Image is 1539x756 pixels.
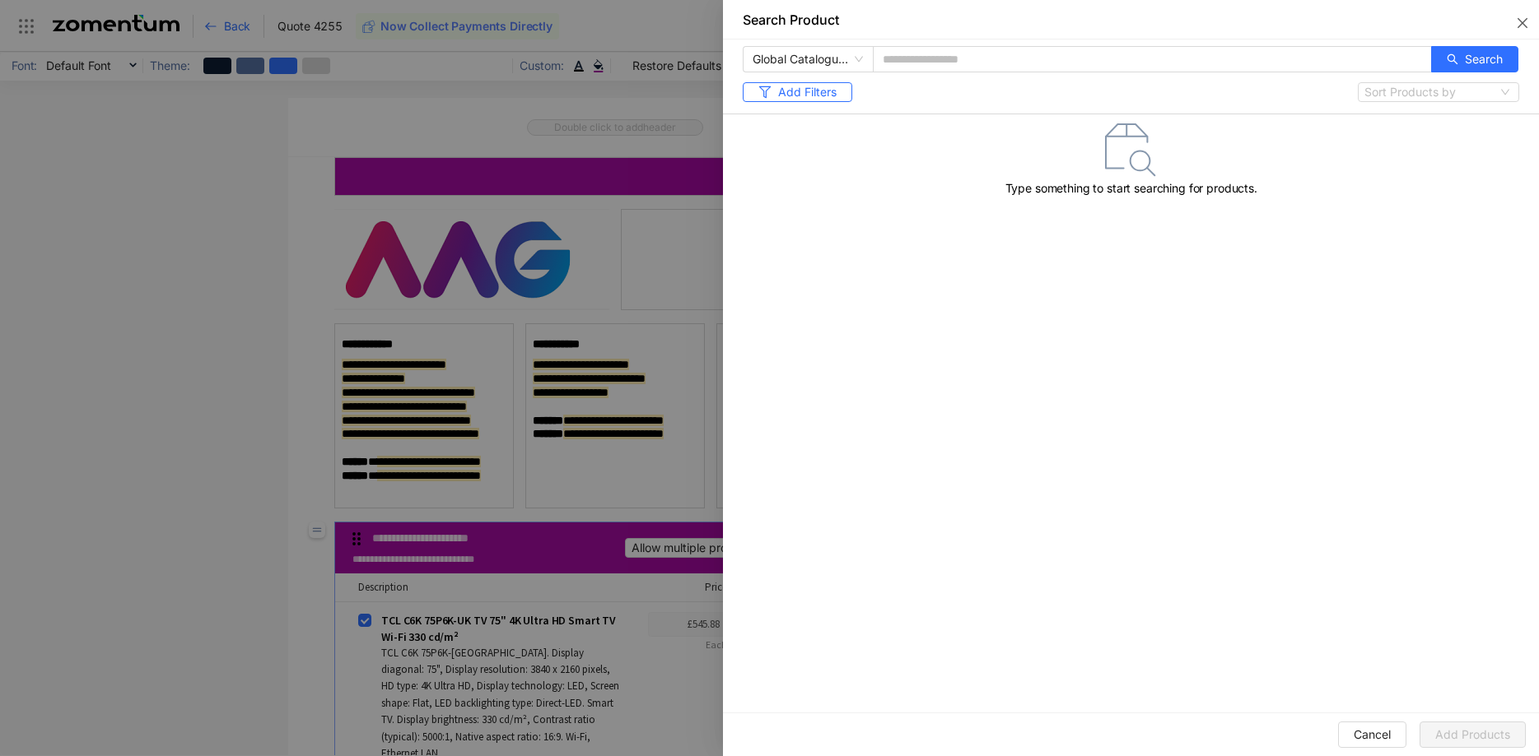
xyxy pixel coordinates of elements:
[753,47,863,72] span: Global Catalogue (Formerly Etilize)
[1431,46,1518,72] button: searchSearch
[1420,721,1526,748] button: Add Products
[743,82,852,102] button: Add Filters
[1465,50,1503,68] span: Search
[743,11,839,29] div: Search Product
[1447,53,1458,67] span: search
[1005,180,1257,197] div: Type something to start searching for products.
[1516,16,1529,30] span: close
[778,83,837,101] span: Add Filters
[1338,721,1406,748] button: Cancel
[1354,726,1391,744] span: Cancel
